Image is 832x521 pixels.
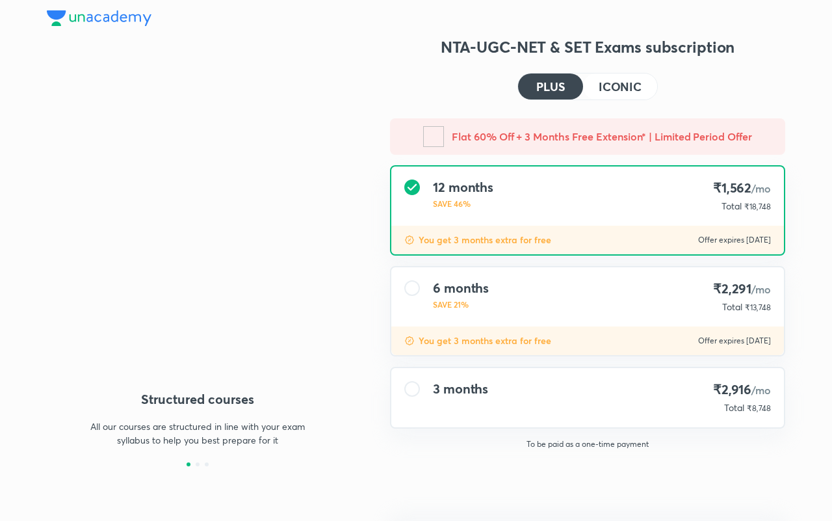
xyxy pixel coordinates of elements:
img: discount [404,235,415,245]
span: ₹18,748 [744,202,771,211]
p: SAVE 21% [433,299,489,310]
img: yH5BAEAAAAALAAAAAABAAEAAAIBRAA7 [47,130,348,356]
p: All our courses are structured in line with your exam syllabus to help you best prepare for it [84,420,311,447]
button: ICONIC [583,73,657,100]
h4: 12 months [433,180,493,195]
p: You get 3 months extra for free [419,334,551,347]
h4: Structured courses [47,390,348,409]
p: SAVE 46% [433,198,493,209]
img: Company Logo [47,10,151,26]
h5: Flat 60% Off + 3 Months Free Extension* | Limited Period Offer [452,129,751,144]
h4: ₹1,562 [713,180,771,197]
span: /mo [751,282,771,296]
p: Offer expires [DATE] [698,336,771,346]
h4: PLUS [536,81,565,92]
span: ₹13,748 [745,302,771,312]
h4: 3 months [433,381,488,397]
p: To be paid as a one-time payment [380,439,796,449]
h4: ICONIC [599,81,642,92]
span: /mo [751,181,771,195]
img: - [423,126,444,147]
h4: ₹2,916 [713,381,771,399]
p: Total [721,200,742,213]
span: ₹8,748 [747,403,771,413]
p: Total [724,401,744,414]
h4: ₹2,291 [713,280,771,298]
p: Offer expires [DATE] [698,235,771,245]
h3: NTA-UGC-NET & SET Exams subscription [390,36,785,57]
p: You get 3 months extra for free [419,234,551,247]
span: /mo [751,383,771,397]
button: PLUS [518,73,583,100]
h4: 6 months [433,280,489,296]
p: Total [722,301,742,314]
img: discount [404,336,415,346]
